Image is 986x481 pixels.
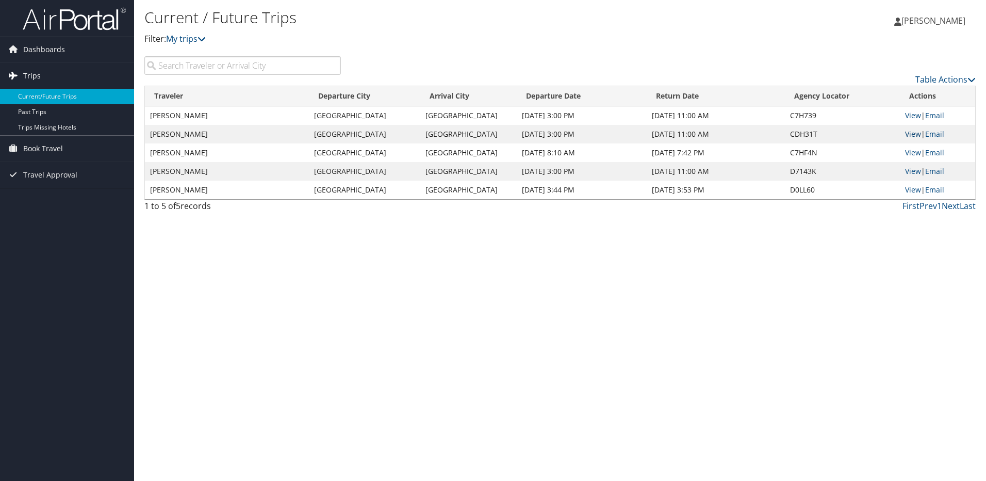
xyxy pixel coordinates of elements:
td: C7HF4N [785,143,900,162]
td: CDH31T [785,125,900,143]
th: Departure City: activate to sort column ascending [309,86,420,106]
a: Email [925,185,944,195]
a: My trips [166,33,206,44]
td: [GEOGRAPHIC_DATA] [309,181,420,199]
td: [DATE] 3:00 PM [517,162,647,181]
td: [GEOGRAPHIC_DATA] [420,181,517,199]
div: 1 to 5 of records [144,200,341,217]
td: [DATE] 11:00 AM [647,125,785,143]
td: [PERSON_NAME] [145,181,309,199]
td: D0LL60 [785,181,900,199]
th: Arrival City: activate to sort column ascending [420,86,517,106]
td: | [900,106,975,125]
th: Departure Date: activate to sort column descending [517,86,647,106]
a: Email [925,129,944,139]
td: [DATE] 3:00 PM [517,125,647,143]
p: Filter: [144,33,699,46]
a: Prev [919,200,937,212]
span: Dashboards [23,37,65,62]
td: | [900,181,975,199]
a: View [905,166,921,176]
td: [DATE] 3:44 PM [517,181,647,199]
a: Last [960,200,976,212]
td: | [900,125,975,143]
td: [GEOGRAPHIC_DATA] [420,143,517,162]
td: [PERSON_NAME] [145,143,309,162]
td: [PERSON_NAME] [145,106,309,125]
a: Email [925,148,944,157]
span: Trips [23,63,41,89]
td: [GEOGRAPHIC_DATA] [309,143,420,162]
a: View [905,129,921,139]
input: Search Traveler or Arrival City [144,56,341,75]
td: [GEOGRAPHIC_DATA] [420,106,517,125]
td: [PERSON_NAME] [145,162,309,181]
a: [PERSON_NAME] [894,5,976,36]
td: [GEOGRAPHIC_DATA] [309,106,420,125]
td: [DATE] 7:42 PM [647,143,785,162]
h1: Current / Future Trips [144,7,699,28]
th: Actions [900,86,975,106]
a: Table Actions [915,74,976,85]
td: [GEOGRAPHIC_DATA] [309,162,420,181]
td: [DATE] 3:53 PM [647,181,785,199]
td: | [900,143,975,162]
th: Traveler: activate to sort column ascending [145,86,309,106]
a: First [902,200,919,212]
th: Agency Locator: activate to sort column ascending [785,86,900,106]
span: 5 [176,200,180,212]
td: [GEOGRAPHIC_DATA] [420,125,517,143]
span: Book Travel [23,136,63,162]
a: View [905,148,921,157]
th: Return Date: activate to sort column ascending [647,86,785,106]
td: D7143K [785,162,900,181]
a: View [905,110,921,120]
td: [PERSON_NAME] [145,125,309,143]
td: [DATE] 11:00 AM [647,106,785,125]
a: Email [925,110,944,120]
td: C7H739 [785,106,900,125]
td: [DATE] 3:00 PM [517,106,647,125]
td: [DATE] 11:00 AM [647,162,785,181]
a: Email [925,166,944,176]
span: Travel Approval [23,162,77,188]
a: Next [942,200,960,212]
td: [GEOGRAPHIC_DATA] [420,162,517,181]
span: [PERSON_NAME] [901,15,965,26]
img: airportal-logo.png [23,7,126,31]
td: | [900,162,975,181]
a: View [905,185,921,195]
a: 1 [937,200,942,212]
td: [DATE] 8:10 AM [517,143,647,162]
td: [GEOGRAPHIC_DATA] [309,125,420,143]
